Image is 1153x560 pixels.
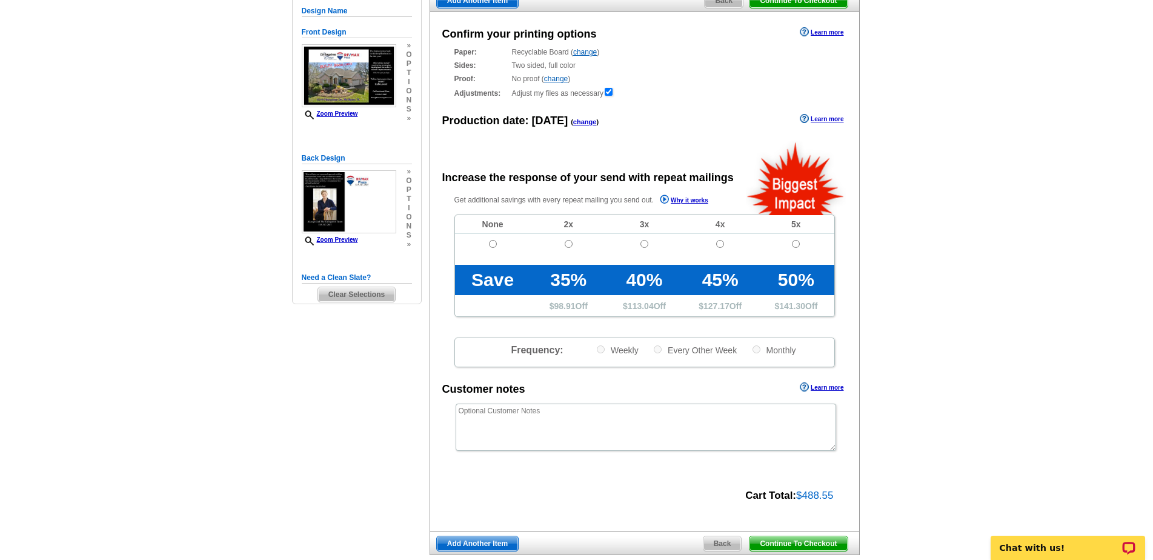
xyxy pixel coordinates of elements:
td: $ Off [758,295,834,316]
td: Save [455,265,531,295]
strong: Proof: [454,73,508,84]
input: Monthly [753,345,760,353]
div: No proof ( ) [454,73,835,84]
span: n [406,96,411,105]
span: t [406,68,411,78]
td: 4x [682,215,758,234]
input: Weekly [597,345,605,353]
span: i [406,78,411,87]
td: 2x [531,215,606,234]
td: 50% [758,265,834,295]
span: o [406,176,411,185]
span: t [406,195,411,204]
span: » [406,41,411,50]
a: Why it works [660,195,708,207]
a: change [573,48,597,56]
span: s [406,105,411,114]
strong: Sides: [454,60,508,71]
span: o [406,213,411,222]
a: change [573,118,597,125]
h5: Front Design [302,27,412,38]
a: Zoom Preview [302,236,358,243]
td: None [455,215,531,234]
a: Back [703,536,742,552]
td: $ Off [606,295,682,316]
td: 40% [606,265,682,295]
span: 98.91 [554,301,576,311]
span: Clear Selections [318,287,395,302]
span: $488.55 [796,490,833,501]
span: » [406,240,411,249]
div: Confirm your printing options [442,26,597,42]
td: $ Off [682,295,758,316]
span: 141.30 [779,301,805,311]
div: Customer notes [442,381,525,398]
a: Add Another Item [436,536,519,552]
div: Recyclable Board ( ) [454,47,835,58]
div: Two sided, full color [454,60,835,71]
strong: Cart Total: [745,490,796,501]
span: Add Another Item [437,536,518,551]
h5: Back Design [302,153,412,164]
span: p [406,59,411,68]
span: ( ) [571,118,599,125]
h5: Need a Clean Slate? [302,272,412,284]
label: Every Other Week [653,344,737,356]
a: Zoom Preview [302,110,358,117]
div: Production date: [442,113,599,129]
strong: Paper: [454,47,508,58]
span: p [406,185,411,195]
label: Weekly [596,344,639,356]
td: 35% [531,265,606,295]
input: Every Other Week [654,345,662,353]
a: Learn more [800,382,843,392]
label: Monthly [751,344,796,356]
img: small-thumb.jpg [302,170,396,233]
span: o [406,87,411,96]
a: change [544,75,568,83]
td: 45% [682,265,758,295]
span: i [406,204,411,213]
td: 3x [606,215,682,234]
img: small-thumb.jpg [302,44,396,107]
span: s [406,231,411,240]
span: [DATE] [532,115,568,127]
span: » [406,167,411,176]
a: Learn more [800,114,843,124]
div: Adjust my files as necessary [454,87,835,99]
span: Frequency: [511,345,563,355]
span: Continue To Checkout [749,536,847,551]
img: biggestImpact.png [746,141,846,215]
iframe: LiveChat chat widget [983,522,1153,560]
span: n [406,222,411,231]
div: Increase the response of your send with repeat mailings [442,170,734,186]
h5: Design Name [302,5,412,17]
span: 113.04 [628,301,654,311]
span: 127.17 [703,301,729,311]
td: 5x [758,215,834,234]
a: Learn more [800,27,843,37]
p: Get additional savings with every repeat mailing you send out. [454,193,734,207]
span: o [406,50,411,59]
span: Back [703,536,742,551]
td: $ Off [531,295,606,316]
strong: Adjustments: [454,88,508,99]
span: » [406,114,411,123]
